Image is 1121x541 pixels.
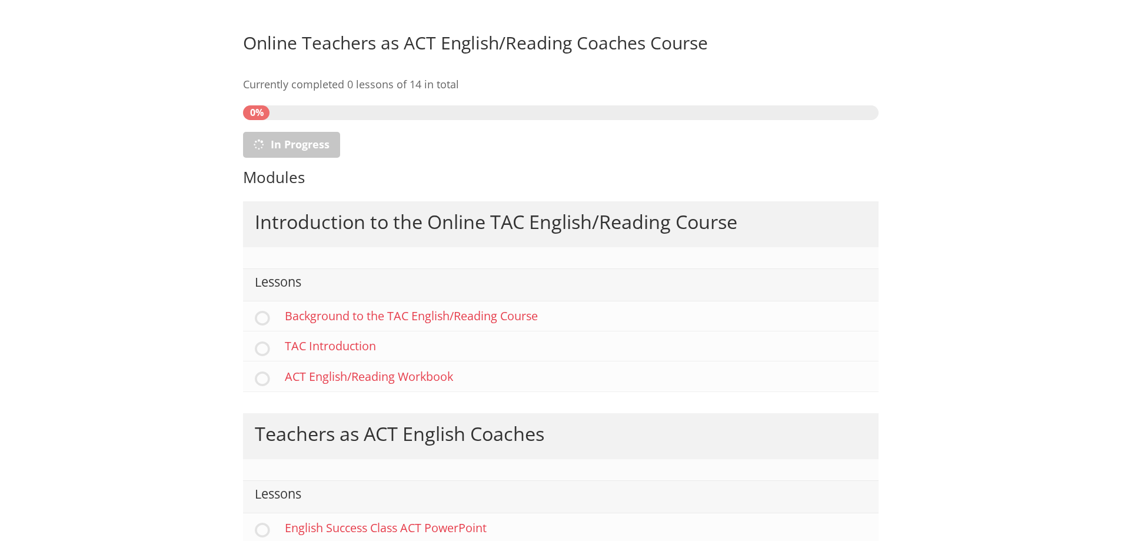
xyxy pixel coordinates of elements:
[243,75,879,94] div: Currently completed 0 lessons of 14 in total
[255,276,301,294] h3: Lessons
[243,132,340,158] div: In Progress
[255,424,544,449] h2: Teachers as ACT English Coaches
[243,361,879,391] a: ACT English/Reading Workbook
[243,105,270,120] span: 0%
[243,170,879,191] h2: Modules
[255,212,737,237] h2: Introduction to the Online TAC English/Reading Course
[243,34,879,58] h1: Online Teachers as ACT English/Reading Coaches Course
[243,301,879,331] a: Background to the TAC English/Reading Course
[243,331,879,361] a: TAC Introduction
[255,487,301,506] h3: Lessons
